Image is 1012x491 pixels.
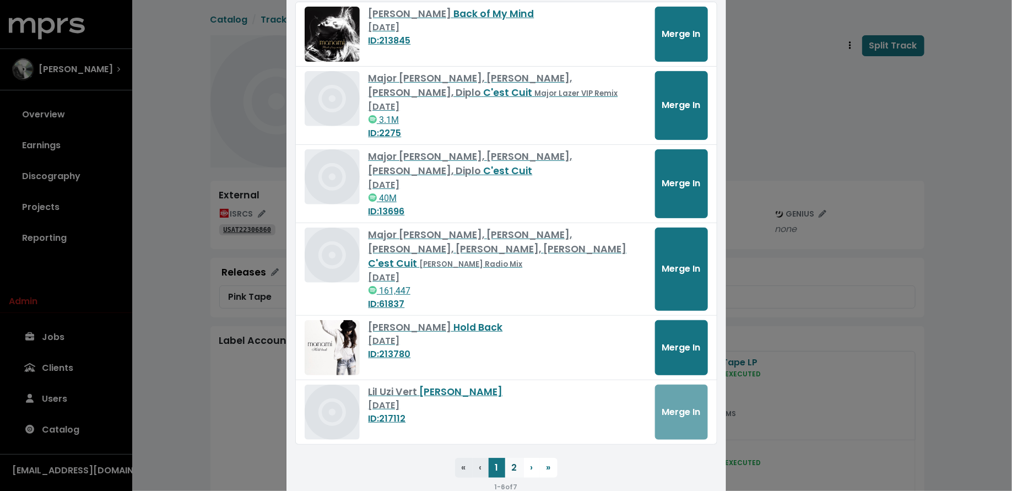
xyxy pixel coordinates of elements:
[369,298,646,311] div: ID: 61837
[369,385,646,425] a: Lil Uzi Vert [PERSON_NAME][DATE]ID:217112
[662,177,701,190] span: Merge In
[369,21,646,34] div: [DATE]
[546,461,551,474] span: »
[505,458,524,478] button: 2
[305,149,360,204] img: Album art for this track
[655,149,708,218] button: Merge In
[369,320,646,334] div: Hold Back
[369,150,572,177] span: Major [PERSON_NAME], [PERSON_NAME], [PERSON_NAME], Diplo
[369,114,646,127] div: 3.1M
[489,458,505,478] button: 1
[369,284,646,298] div: 161,447
[369,205,646,218] div: ID: 13696
[305,320,360,375] img: Album art for this track
[305,7,360,62] img: Album art for this track
[369,34,646,47] div: ID: 213845
[369,228,646,271] div: C'est Cuit
[535,88,618,99] small: Major Lazer VIP Remix
[369,100,646,114] div: [DATE]
[655,7,708,62] button: Merge In
[369,228,627,256] span: Major [PERSON_NAME], [PERSON_NAME], [PERSON_NAME], [PERSON_NAME], [PERSON_NAME]
[369,71,646,100] div: C'est Cuit
[369,7,454,20] span: [PERSON_NAME]
[662,28,701,40] span: Merge In
[369,149,646,179] div: C'est Cuit
[655,228,708,311] button: Merge In
[655,71,708,140] button: Merge In
[369,385,646,399] div: [PERSON_NAME]
[369,192,646,205] div: 40M
[531,461,533,474] span: ›
[662,262,701,275] span: Merge In
[369,320,646,361] a: [PERSON_NAME] Hold Back[DATE]ID:213780
[305,71,360,126] img: Album art for this track
[369,127,646,140] div: ID: 2275
[369,71,646,140] a: Major [PERSON_NAME], [PERSON_NAME], [PERSON_NAME], Diplo C'est Cuit Major Lazer VIP Remix[DATE] 3...
[369,7,646,21] div: Back of My Mind
[655,320,708,375] button: Merge In
[369,334,646,348] div: [DATE]
[369,271,646,284] div: [DATE]
[369,7,646,47] a: [PERSON_NAME] Back of My Mind[DATE]ID:213845
[369,412,646,425] div: ID: 217112
[662,341,701,354] span: Merge In
[369,228,646,311] a: Major [PERSON_NAME], [PERSON_NAME], [PERSON_NAME], [PERSON_NAME], [PERSON_NAME] C'est Cuit [PERSO...
[369,321,454,334] span: [PERSON_NAME]
[369,385,420,398] span: Lil Uzi Vert
[369,179,646,192] div: [DATE]
[305,385,360,440] img: Album art for this track
[305,228,360,283] img: Album art for this track
[369,348,646,361] div: ID: 213780
[369,149,646,218] a: Major [PERSON_NAME], [PERSON_NAME], [PERSON_NAME], Diplo C'est Cuit[DATE] 40MID:13696
[369,72,572,99] span: Major [PERSON_NAME], [PERSON_NAME], [PERSON_NAME], Diplo
[662,99,701,111] span: Merge In
[420,259,523,269] small: [PERSON_NAME] Radio Mix
[369,399,646,412] div: [DATE]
